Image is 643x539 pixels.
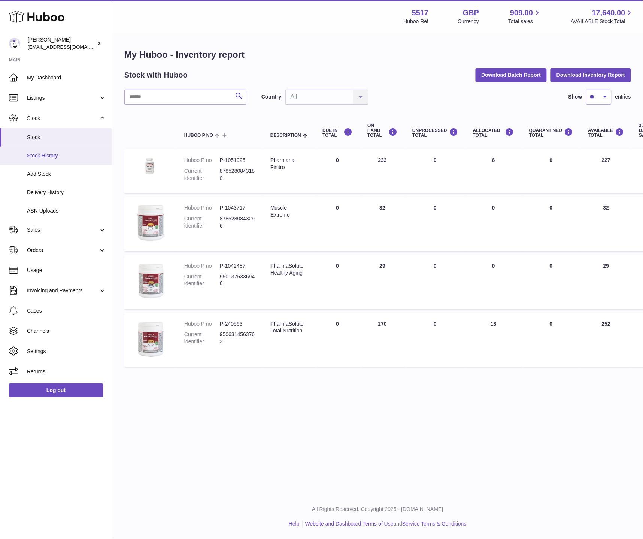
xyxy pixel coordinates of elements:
[132,262,169,300] img: product image
[465,197,522,251] td: 0
[220,168,255,182] dd: 8785280843180
[473,128,514,138] div: ALLOCATED Total
[405,313,465,367] td: 0
[220,320,255,328] dd: P-240563
[315,149,360,193] td: 0
[27,207,106,214] span: ASN Uploads
[270,133,301,138] span: Description
[220,204,255,211] dd: P-1043717
[315,313,360,367] td: 0
[550,157,553,163] span: 0
[27,115,98,122] span: Stock
[571,18,634,25] span: AVAILABLE Stock Total
[27,74,106,81] span: My Dashboard
[28,36,95,51] div: [PERSON_NAME]
[315,255,360,309] td: 0
[405,197,465,251] td: 0
[305,521,394,527] a: Website and Dashboard Terms of Use
[27,247,98,254] span: Orders
[27,171,106,178] span: Add Stock
[184,168,220,182] dt: Current identifier
[184,215,220,229] dt: Current identifier
[367,123,397,138] div: ON HAND Total
[184,157,220,164] dt: Huboo P no
[27,94,98,102] span: Listings
[270,320,307,335] div: PharmaSolute Total Nutrition
[360,149,405,193] td: 233
[27,307,106,314] span: Cases
[27,348,106,355] span: Settings
[412,128,458,138] div: UNPROCESSED Total
[581,149,632,193] td: 227
[132,204,169,242] img: product image
[220,157,255,164] dd: P-1051925
[405,149,465,193] td: 0
[508,8,542,25] a: 909.00 Total sales
[303,521,467,528] li: and
[270,204,307,219] div: Muscle Extreme
[360,197,405,251] td: 32
[551,68,631,82] button: Download Inventory Report
[412,8,429,18] strong: 5517
[184,273,220,287] dt: Current identifier
[550,263,553,269] span: 0
[184,262,220,269] dt: Huboo P no
[360,255,405,309] td: 29
[405,255,465,309] td: 0
[220,331,255,345] dd: 9506314563763
[402,521,467,527] a: Service Terms & Conditions
[289,521,300,527] a: Help
[463,8,479,18] strong: GBP
[27,328,106,335] span: Channels
[529,128,573,138] div: QUARANTINED Total
[615,93,631,100] span: entries
[550,205,553,211] span: 0
[458,18,479,25] div: Currency
[588,128,624,138] div: AVAILABLE Total
[27,368,106,375] span: Returns
[124,49,631,61] h1: My Huboo - Inventory report
[581,313,632,367] td: 252
[220,215,255,229] dd: 8785280843296
[184,320,220,328] dt: Huboo P no
[592,8,625,18] span: 17,640.00
[124,70,188,80] h2: Stock with Huboo
[9,383,103,397] a: Log out
[27,267,106,274] span: Usage
[568,93,582,100] label: Show
[270,157,307,171] div: Pharmanal Finitro
[465,149,522,193] td: 6
[508,18,542,25] span: Total sales
[315,197,360,251] td: 0
[270,262,307,277] div: PharmaSolute Healthy Aging
[510,8,533,18] span: 909.00
[476,68,547,82] button: Download Batch Report
[184,204,220,211] dt: Huboo P no
[571,8,634,25] a: 17,640.00 AVAILABLE Stock Total
[220,262,255,269] dd: P-1042487
[118,506,637,513] p: All Rights Reserved. Copyright 2025 - [DOMAIN_NAME]
[261,93,282,100] label: Country
[27,226,98,234] span: Sales
[184,331,220,345] dt: Current identifier
[27,134,106,141] span: Stock
[27,287,98,294] span: Invoicing and Payments
[132,157,169,176] img: product image
[132,320,169,358] img: product image
[322,128,352,138] div: DUE IN TOTAL
[9,38,20,49] img: alessiavanzwolle@hotmail.com
[27,152,106,159] span: Stock History
[220,273,255,287] dd: 9501376336946
[184,133,213,138] span: Huboo P no
[28,44,110,50] span: [EMAIL_ADDRESS][DOMAIN_NAME]
[360,313,405,367] td: 270
[581,255,632,309] td: 29
[550,321,553,327] span: 0
[404,18,429,25] div: Huboo Ref
[465,255,522,309] td: 0
[465,313,522,367] td: 18
[27,189,106,196] span: Delivery History
[581,197,632,251] td: 32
